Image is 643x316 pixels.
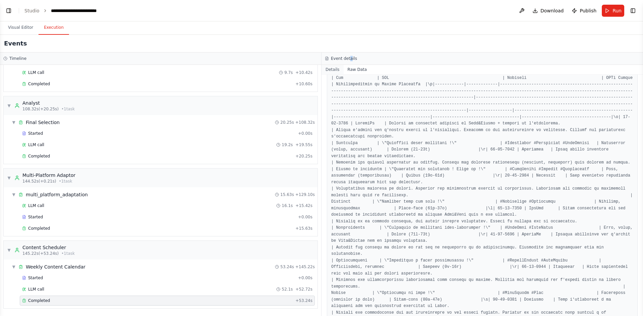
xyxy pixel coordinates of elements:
span: 144.52s (+0.21s) [22,179,56,184]
button: Raw Data [344,65,371,74]
span: ▼ [12,192,16,197]
span: + 0.00s [298,214,312,220]
button: Details [321,65,344,74]
span: 9.7s [284,70,293,75]
span: + 53.24s [295,298,312,303]
a: Studio [24,8,40,13]
nav: breadcrumb [24,7,111,14]
span: LLM call [28,70,44,75]
span: + 19.55s [295,142,312,147]
span: + 0.00s [298,275,312,281]
span: Download [541,7,564,14]
span: Started [28,275,43,281]
div: Analyst [22,100,75,106]
h2: Events [4,39,27,48]
span: + 129.10s [295,192,315,197]
span: + 15.42s [295,203,312,208]
span: • 1 task [61,251,75,256]
span: + 145.22s [295,264,315,270]
span: LLM call [28,142,44,147]
span: 145.22s (+53.24s) [22,251,59,256]
span: • 1 task [59,179,72,184]
h3: Timeline [9,56,26,61]
span: multi_platform_adaptation [26,191,88,198]
span: 15.63s [280,192,294,197]
span: + 20.25s [295,153,312,159]
span: 20.25s [280,120,294,125]
button: Run [602,5,624,17]
span: + 10.60s [295,81,312,87]
span: • 1 task [61,106,75,112]
span: ▼ [7,103,11,108]
span: ▼ [7,175,11,181]
span: ▼ [12,264,16,270]
span: 16.1s [282,203,293,208]
span: + 108.32s [295,120,315,125]
button: Show right sidebar [628,6,638,15]
span: 53.24s [280,264,294,270]
span: Completed [28,226,50,231]
span: Completed [28,153,50,159]
span: + 15.63s [295,226,312,231]
h3: Event details [331,56,357,61]
div: Content Scheduler [22,244,75,251]
span: Run [613,7,622,14]
span: 108.32s (+20.25s) [22,106,59,112]
div: Multi-Platform Adaptor [22,172,75,179]
span: 19.2s [282,142,293,147]
span: Started [28,214,43,220]
button: Visual Editor [3,21,39,35]
button: Show left sidebar [4,6,13,15]
button: Execution [39,21,69,35]
span: 52.1s [282,287,293,292]
span: ▼ [7,247,11,253]
button: Download [530,5,567,17]
span: Final Selection [26,119,60,126]
span: + 10.42s [295,70,312,75]
span: Publish [580,7,596,14]
span: LLM call [28,287,44,292]
span: LLM call [28,203,44,208]
span: Completed [28,298,50,303]
button: Publish [569,5,599,17]
span: Weekly Content Calendar [26,264,85,270]
span: + 0.00s [298,131,312,136]
span: ▼ [12,120,16,125]
span: Completed [28,81,50,87]
span: Started [28,131,43,136]
span: + 52.72s [295,287,312,292]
